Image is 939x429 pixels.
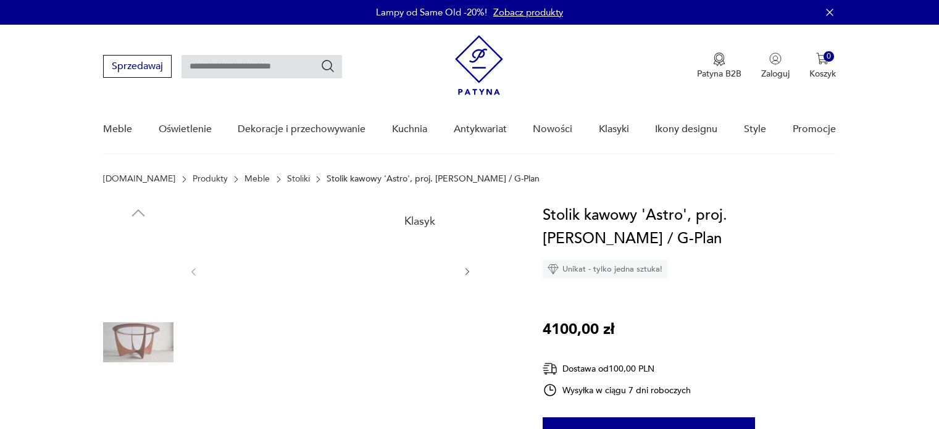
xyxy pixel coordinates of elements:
button: Zaloguj [761,52,790,80]
div: Dostawa od 100,00 PLN [543,361,691,377]
a: Antykwariat [454,106,507,153]
p: Patyna B2B [697,68,741,80]
button: 0Koszyk [809,52,836,80]
div: Unikat - tylko jedna sztuka! [543,260,667,278]
img: Ikona koszyka [816,52,828,65]
img: Ikona diamentu [548,264,559,275]
h1: Stolik kawowy 'Astro', proj. [PERSON_NAME] / G-Plan [543,204,836,251]
a: Produkty [193,174,228,184]
a: Kuchnia [392,106,427,153]
img: Ikona medalu [713,52,725,66]
a: Stoliki [287,174,310,184]
button: Sprzedawaj [103,55,172,78]
div: Klasyk [397,209,443,235]
p: Stolik kawowy 'Astro', proj. [PERSON_NAME] / G-Plan [327,174,540,184]
button: Patyna B2B [697,52,741,80]
img: Zdjęcie produktu Stolik kawowy 'Astro', proj. V. Wilkins / G-Plan [103,307,173,378]
p: 4100,00 zł [543,318,614,341]
a: Dekoracje i przechowywanie [238,106,365,153]
a: Sprzedawaj [103,63,172,72]
a: Meble [103,106,132,153]
div: Wysyłka w ciągu 7 dni roboczych [543,383,691,398]
img: Ikona dostawy [543,361,557,377]
a: Style [744,106,766,153]
img: Zdjęcie produktu Stolik kawowy 'Astro', proj. V. Wilkins / G-Plan [211,204,449,338]
a: [DOMAIN_NAME] [103,174,175,184]
a: Oświetlenie [159,106,212,153]
img: Patyna - sklep z meblami i dekoracjami vintage [455,35,503,95]
a: Ikona medaluPatyna B2B [697,52,741,80]
a: Klasyki [599,106,629,153]
a: Promocje [793,106,836,153]
img: Ikonka użytkownika [769,52,782,65]
a: Zobacz produkty [493,6,563,19]
a: Nowości [533,106,572,153]
a: Ikony designu [655,106,717,153]
p: Koszyk [809,68,836,80]
p: Zaloguj [761,68,790,80]
img: Zdjęcie produktu Stolik kawowy 'Astro', proj. V. Wilkins / G-Plan [103,228,173,299]
div: 0 [824,51,834,62]
a: Meble [244,174,270,184]
button: Szukaj [320,59,335,73]
p: Lampy od Same Old -20%! [376,6,487,19]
